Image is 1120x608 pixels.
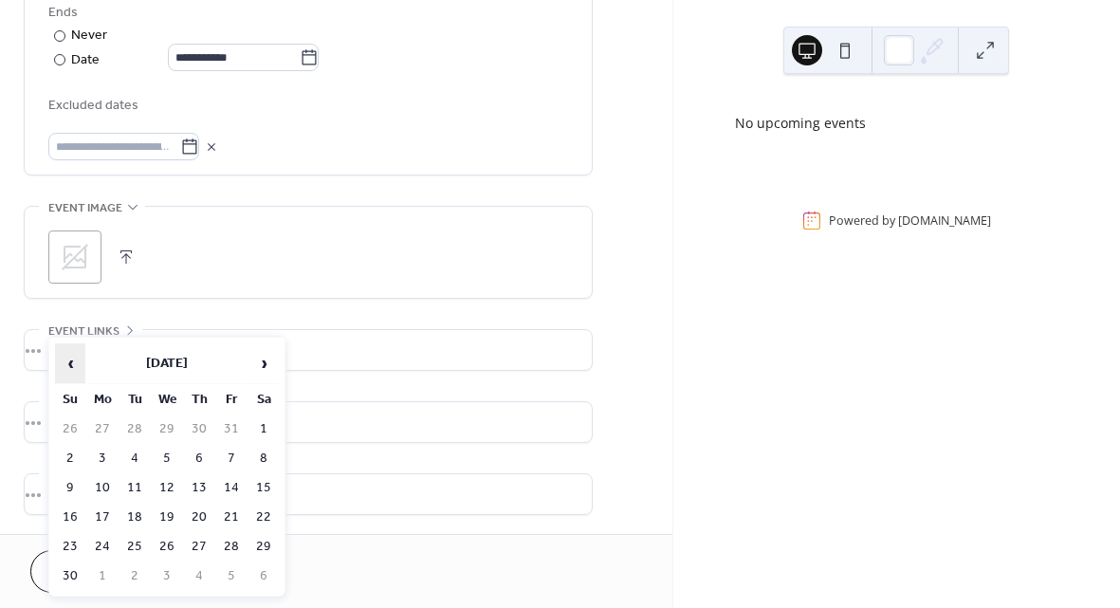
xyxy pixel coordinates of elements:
div: Powered by [829,212,991,229]
div: ••• [25,402,592,442]
td: 27 [184,533,214,561]
th: Su [55,386,85,414]
td: 6 [248,562,279,590]
td: 3 [152,562,182,590]
td: 12 [152,474,182,502]
th: Tu [119,386,150,414]
td: 9 [55,474,85,502]
span: Event links [48,322,119,341]
td: 29 [152,415,182,443]
td: 11 [119,474,150,502]
td: 17 [87,504,118,531]
th: Th [184,386,214,414]
th: Fr [216,386,247,414]
td: 5 [152,445,182,472]
td: 27 [87,415,118,443]
td: 18 [119,504,150,531]
td: 29 [248,533,279,561]
td: 30 [184,415,214,443]
td: 26 [55,415,85,443]
td: 3 [87,445,118,472]
span: › [249,344,278,382]
td: 2 [55,445,85,472]
td: 15 [248,474,279,502]
td: 4 [119,445,150,472]
td: 10 [87,474,118,502]
div: ••• [25,330,592,370]
div: ; [48,230,101,284]
td: 28 [216,533,247,561]
span: ‹ [56,344,84,382]
td: 8 [248,445,279,472]
td: 7 [216,445,247,472]
td: 1 [248,415,279,443]
td: 28 [119,415,150,443]
td: 25 [119,533,150,561]
th: [DATE] [87,343,247,384]
td: 20 [184,504,214,531]
span: Excluded dates [48,96,568,116]
div: Never [71,26,108,46]
a: [DOMAIN_NAME] [898,212,991,229]
td: 1 [87,562,118,590]
span: Event image [48,198,122,218]
td: 14 [216,474,247,502]
div: No upcoming events [735,113,1058,133]
td: 6 [184,445,214,472]
td: 4 [184,562,214,590]
td: 5 [216,562,247,590]
td: 30 [55,562,85,590]
td: 19 [152,504,182,531]
th: Sa [248,386,279,414]
td: 16 [55,504,85,531]
div: Ends [48,3,564,23]
td: 13 [184,474,214,502]
td: 24 [87,533,118,561]
td: 26 [152,533,182,561]
th: We [152,386,182,414]
button: Cancel [30,550,147,593]
th: Mo [87,386,118,414]
td: 2 [119,562,150,590]
div: Date [71,49,319,71]
div: ••• [25,474,592,514]
td: 23 [55,533,85,561]
td: 21 [216,504,247,531]
td: 31 [216,415,247,443]
td: 22 [248,504,279,531]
